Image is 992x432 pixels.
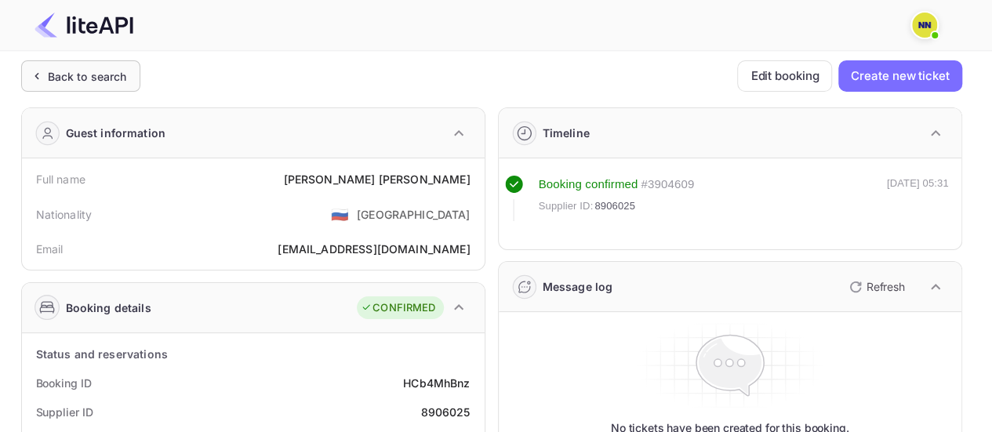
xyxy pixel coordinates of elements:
div: Supplier ID [36,404,93,420]
button: Refresh [840,274,911,299]
div: Message log [543,278,613,295]
img: LiteAPI Logo [35,13,133,38]
button: Edit booking [737,60,832,92]
span: Supplier ID: [539,198,594,214]
div: Email [36,241,64,257]
button: Create new ticket [838,60,961,92]
div: [EMAIL_ADDRESS][DOMAIN_NAME] [278,241,470,257]
div: Back to search [48,68,127,85]
div: Booking confirmed [539,176,638,194]
div: # 3904609 [641,176,694,194]
div: Nationality [36,206,93,223]
p: Refresh [867,278,905,295]
div: [PERSON_NAME] [PERSON_NAME] [283,171,470,187]
div: Booking ID [36,375,92,391]
div: Booking details [66,299,151,316]
div: CONFIRMED [361,300,435,316]
div: [GEOGRAPHIC_DATA] [357,206,471,223]
div: Guest information [66,125,166,141]
div: 8906025 [420,404,470,420]
div: Full name [36,171,85,187]
span: United States [331,200,349,228]
span: 8906025 [594,198,635,214]
div: HCb4MhBnz [403,375,470,391]
img: N/A N/A [912,13,937,38]
div: Timeline [543,125,590,141]
div: Status and reservations [36,346,168,362]
div: [DATE] 05:31 [887,176,949,221]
